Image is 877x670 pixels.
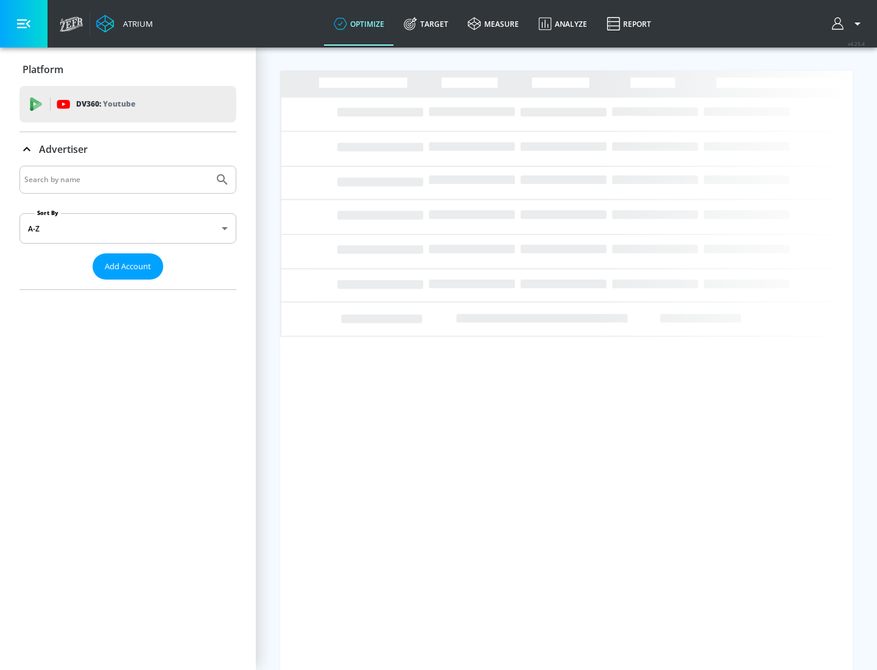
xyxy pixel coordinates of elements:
[103,97,135,110] p: Youtube
[324,2,394,46] a: optimize
[39,143,88,156] p: Advertiser
[118,18,153,29] div: Atrium
[529,2,597,46] a: Analyze
[458,2,529,46] a: measure
[93,253,163,280] button: Add Account
[19,213,236,244] div: A-Z
[19,132,236,166] div: Advertiser
[23,63,63,76] p: Platform
[19,52,236,86] div: Platform
[35,209,61,217] label: Sort By
[19,86,236,122] div: DV360: Youtube
[96,15,153,33] a: Atrium
[19,166,236,289] div: Advertiser
[394,2,458,46] a: Target
[19,280,236,289] nav: list of Advertiser
[76,97,135,111] p: DV360:
[105,259,151,273] span: Add Account
[597,2,661,46] a: Report
[24,172,209,188] input: Search by name
[848,40,865,47] span: v 4.25.4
